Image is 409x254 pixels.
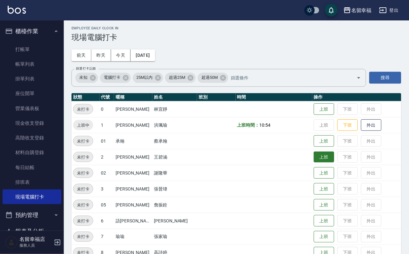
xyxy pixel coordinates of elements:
[73,202,93,208] span: 未打卡
[314,152,334,163] button: 上班
[3,175,61,190] a: 排班表
[3,23,61,40] button: 櫃檯作業
[152,181,197,197] td: 張晉瑋
[197,93,235,101] th: 班別
[72,93,100,101] th: 狀態
[75,74,91,81] span: 未知
[73,154,93,161] span: 未打卡
[19,243,52,249] p: 服務人員
[198,73,228,83] div: 超過50M
[19,236,52,243] h5: 名留幸福店
[198,74,222,81] span: 超過50M
[152,213,197,229] td: [PERSON_NAME]
[114,93,152,101] th: 暱稱
[165,73,196,83] div: 超過25M
[259,123,270,128] span: 10:54
[91,49,111,61] button: 昨天
[114,197,152,213] td: [PERSON_NAME]
[114,117,152,133] td: [PERSON_NAME]
[351,6,372,14] div: 名留幸福
[152,229,197,245] td: 張家瑜
[314,135,334,147] button: 上班
[354,73,364,83] button: Open
[325,4,338,17] button: save
[3,86,61,101] a: 座位開單
[314,199,334,211] button: 上班
[73,218,93,224] span: 未打卡
[75,73,98,83] div: 未知
[3,101,61,116] a: 營業儀表板
[3,131,61,145] a: 高階收支登錄
[314,167,334,179] button: 上班
[3,71,61,86] a: 掛單列表
[73,234,93,240] span: 未打卡
[229,72,345,83] input: 篩選條件
[100,229,114,245] td: 7
[73,122,93,129] span: 上班中
[114,229,152,245] td: 瑜瑜
[100,197,114,213] td: 05
[3,116,61,131] a: 現金收支登錄
[152,197,197,213] td: 詹振銓
[100,93,114,101] th: 代號
[76,66,96,71] label: 篩選打卡記錄
[237,123,260,128] b: 上班時間：
[100,74,124,81] span: 電腦打卡
[100,213,114,229] td: 6
[152,133,197,149] td: 蔡承翰
[100,165,114,181] td: 02
[114,213,152,229] td: 語[PERSON_NAME]
[236,93,312,101] th: 時間
[114,165,152,181] td: [PERSON_NAME]
[3,160,61,175] a: 每日結帳
[133,74,157,81] span: 25M以內
[72,26,401,30] h2: Employee Daily Clock In
[361,119,382,131] button: 外出
[73,138,93,145] span: 未打卡
[114,181,152,197] td: [PERSON_NAME]
[100,181,114,197] td: 3
[3,207,61,223] button: 預約管理
[114,149,152,165] td: [PERSON_NAME]
[73,170,93,176] span: 未打卡
[133,73,163,83] div: 25M以內
[114,101,152,117] td: [PERSON_NAME]
[73,186,93,192] span: 未打卡
[314,183,334,195] button: 上班
[152,117,197,133] td: 洪珮瑜
[3,223,61,240] button: 報表及分析
[100,133,114,149] td: 01
[100,149,114,165] td: 2
[152,149,197,165] td: 王碧涵
[377,4,401,16] button: 登出
[369,72,401,84] button: 搜尋
[152,93,197,101] th: 姓名
[72,49,91,61] button: 前天
[312,93,401,101] th: 操作
[3,145,61,160] a: 材料自購登錄
[73,106,93,113] span: 未打卡
[3,190,61,204] a: 現場電腦打卡
[100,117,114,133] td: 1
[3,42,61,57] a: 打帳單
[5,236,18,249] img: Person
[165,74,189,81] span: 超過25M
[337,119,358,131] button: 下班
[8,6,26,14] img: Logo
[341,4,374,17] button: 名留幸福
[72,33,401,42] h3: 現場電腦打卡
[100,73,131,83] div: 電腦打卡
[114,133,152,149] td: 承翰
[100,101,114,117] td: 0
[314,103,334,115] button: 上班
[152,101,197,117] td: 林宜靜
[314,215,334,227] button: 上班
[152,165,197,181] td: 謝隆華
[3,57,61,71] a: 帳單列表
[111,49,131,61] button: 今天
[131,49,155,61] button: [DATE]
[314,231,334,243] button: 上班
